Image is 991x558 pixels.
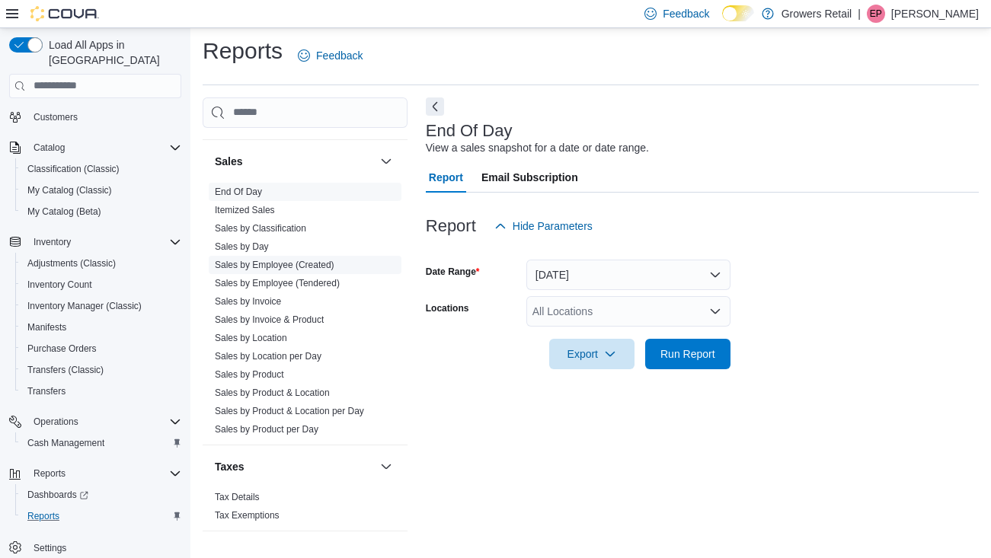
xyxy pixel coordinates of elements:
[27,139,71,157] button: Catalog
[3,411,187,432] button: Operations
[215,387,330,399] span: Sales by Product & Location
[215,186,262,198] span: End Of Day
[27,510,59,522] span: Reports
[27,539,72,557] a: Settings
[722,5,754,21] input: Dark Mode
[215,223,306,234] a: Sales by Classification
[27,257,116,269] span: Adjustments (Classic)
[426,266,480,278] label: Date Range
[15,295,187,317] button: Inventory Manager (Classic)
[15,338,187,359] button: Purchase Orders
[215,241,269,252] a: Sales by Day
[27,385,66,397] span: Transfers
[429,162,463,193] span: Report
[21,297,181,315] span: Inventory Manager (Classic)
[27,300,142,312] span: Inventory Manager (Classic)
[27,279,92,291] span: Inventory Count
[27,489,88,501] span: Dashboards
[21,486,181,504] span: Dashboards
[215,154,374,169] button: Sales
[215,333,287,343] a: Sales by Location
[215,509,280,521] span: Tax Exemptions
[722,21,723,22] span: Dark Mode
[21,434,110,452] a: Cash Management
[27,233,77,251] button: Inventory
[15,317,187,338] button: Manifests
[215,278,340,289] a: Sales by Employee (Tendered)
[215,296,281,307] a: Sales by Invoice
[645,339,730,369] button: Run Report
[27,364,104,376] span: Transfers (Classic)
[203,183,408,445] div: Sales
[215,295,281,308] span: Sales by Invoice
[3,137,187,158] button: Catalog
[215,369,284,380] a: Sales by Product
[858,5,861,23] p: |
[21,434,181,452] span: Cash Management
[21,202,107,221] a: My Catalog (Beta)
[215,459,374,474] button: Taxes
[426,302,469,314] label: Locations
[660,346,715,362] span: Run Report
[426,122,513,140] h3: End Of Day
[21,382,181,400] span: Transfers
[513,218,593,234] span: Hide Parameters
[27,139,181,157] span: Catalog
[15,505,187,527] button: Reports
[21,340,181,358] span: Purchase Orders
[215,260,334,270] a: Sales by Employee (Created)
[21,486,94,504] a: Dashboards
[215,406,364,416] a: Sales by Product & Location per Day
[15,180,187,201] button: My Catalog (Classic)
[21,160,126,178] a: Classification (Classic)
[34,542,66,554] span: Settings
[27,321,66,333] span: Manifests
[215,491,260,503] span: Tax Details
[782,5,852,23] p: Growers Retail
[215,351,321,362] a: Sales by Location per Day
[215,205,275,215] a: Itemized Sales
[34,111,78,123] span: Customers
[15,359,187,381] button: Transfers (Classic)
[21,507,66,525] a: Reports
[215,259,334,271] span: Sales by Employee (Created)
[27,163,120,175] span: Classification (Classic)
[215,423,318,435] span: Sales by Product per Day
[15,158,187,180] button: Classification (Classic)
[215,368,284,381] span: Sales by Product
[21,254,181,273] span: Adjustments (Classic)
[27,343,97,355] span: Purchase Orders
[15,381,187,402] button: Transfers
[215,222,306,234] span: Sales by Classification
[27,413,85,431] button: Operations
[15,201,187,222] button: My Catalog (Beta)
[215,459,245,474] h3: Taxes
[21,202,181,221] span: My Catalog (Beta)
[21,318,72,336] a: Manifests
[34,416,78,428] span: Operations
[15,432,187,454] button: Cash Management
[34,236,71,248] span: Inventory
[21,254,122,273] a: Adjustments (Classic)
[34,467,66,480] span: Reports
[21,276,181,294] span: Inventory Count
[215,424,318,435] a: Sales by Product per Day
[21,340,103,358] a: Purchase Orders
[21,181,181,199] span: My Catalog (Classic)
[709,305,721,317] button: Open list of options
[21,507,181,525] span: Reports
[3,463,187,484] button: Reports
[203,488,408,531] div: Taxes
[30,6,99,21] img: Cova
[891,5,979,23] p: [PERSON_NAME]
[27,437,104,449] span: Cash Management
[215,314,324,326] span: Sales by Invoice & Product
[27,108,84,126] a: Customers
[21,160,181,178] span: Classification (Classic)
[292,40,369,71] a: Feedback
[21,318,181,336] span: Manifests
[481,162,578,193] span: Email Subscription
[3,231,187,253] button: Inventory
[34,142,65,154] span: Catalog
[15,484,187,505] a: Dashboards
